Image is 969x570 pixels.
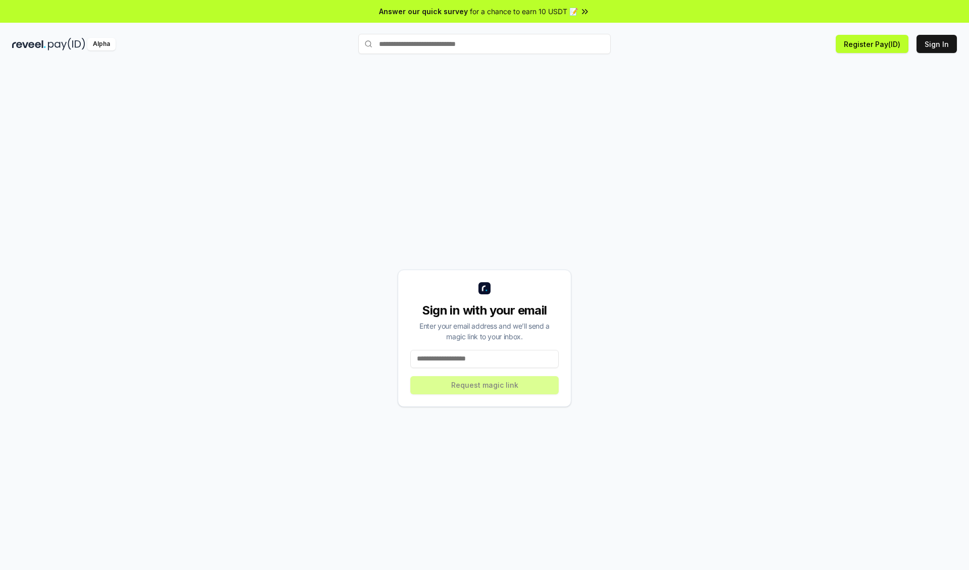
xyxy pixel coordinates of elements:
button: Register Pay(ID) [836,35,908,53]
div: Alpha [87,38,116,50]
span: for a chance to earn 10 USDT 📝 [470,6,578,17]
img: logo_small [478,282,491,294]
img: reveel_dark [12,38,46,50]
button: Sign In [917,35,957,53]
div: Sign in with your email [410,302,559,319]
div: Enter your email address and we’ll send a magic link to your inbox. [410,321,559,342]
span: Answer our quick survey [379,6,468,17]
img: pay_id [48,38,85,50]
